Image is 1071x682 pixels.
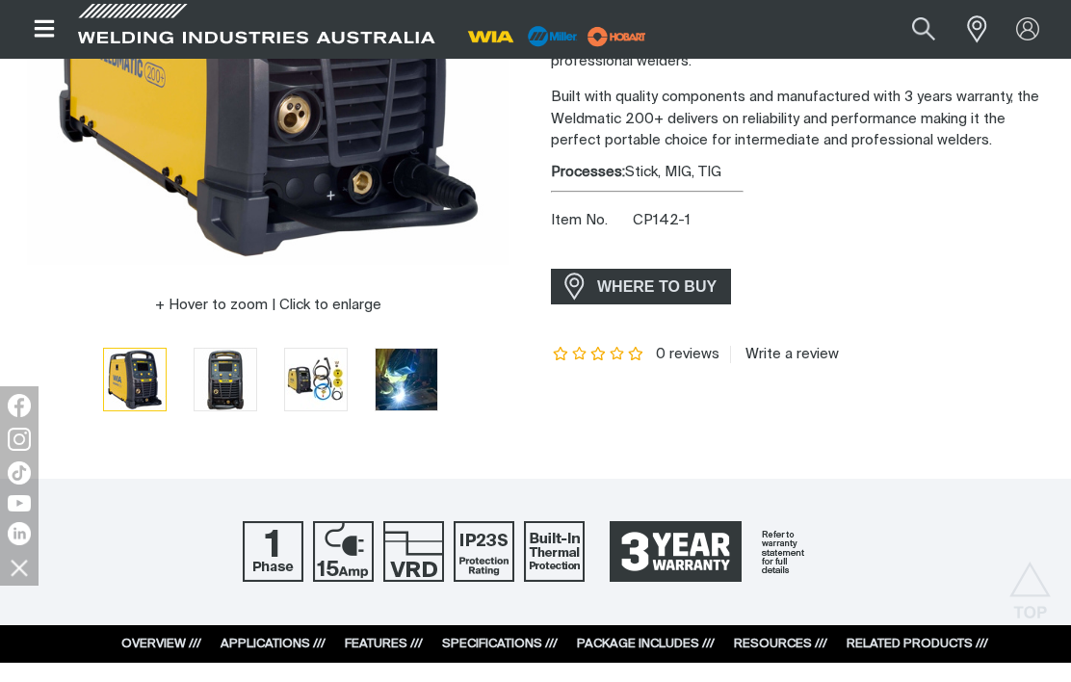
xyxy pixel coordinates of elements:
[103,348,167,411] button: Go to slide 1
[582,29,652,43] a: miller
[285,349,347,409] img: Weldmatic 200+
[551,162,1056,184] div: Stick, MIG, TIG
[594,512,829,591] a: 3 Year Warranty
[375,348,438,411] button: Go to slide 4
[730,346,839,363] a: Write a review
[734,638,827,650] a: RESOURCES ///
[376,349,437,410] img: Weldmatic 200+
[284,348,348,411] button: Go to slide 3
[221,638,326,650] a: APPLICATIONS ///
[633,213,691,227] span: CP142-1
[8,428,31,451] img: Instagram
[867,8,956,51] input: Product name or item number...
[345,638,423,650] a: FEATURES ///
[891,8,956,51] button: Search products
[585,271,729,302] span: WHERE TO BUY
[551,269,731,304] a: WHERE TO BUY
[442,638,558,650] a: SPECIFICATIONS ///
[3,551,36,584] img: hide socials
[551,165,625,179] strong: Processes:
[454,521,514,582] img: IP23S Protection Rating
[1008,562,1052,605] button: Scroll to top
[8,461,31,485] img: TikTok
[656,347,719,361] span: 0 reviews
[313,521,374,582] img: 15 Amp Supply Plug
[582,22,652,51] img: miller
[383,521,444,582] img: Voltage Reduction Device
[551,210,629,232] span: Item No.
[847,638,988,650] a: RELATED PRODUCTS ///
[104,349,166,410] img: Weldmatic 200+
[194,348,257,411] button: Go to slide 2
[551,348,645,361] span: Rating: {0}
[144,294,393,317] button: Hover to zoom | Click to enlarge
[8,495,31,511] img: YouTube
[121,638,201,650] a: OVERVIEW ///
[577,638,715,650] a: PACKAGE INCLUDES ///
[8,522,31,545] img: LinkedIn
[551,87,1056,152] p: Built with quality components and manufactured with 3 years warranty, the Weldmatic 200+ delivers...
[195,349,256,410] img: Weldmatic 200+
[243,521,303,582] img: Single Phase
[8,394,31,417] img: Facebook
[524,521,585,582] img: Built In Thermal Protection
